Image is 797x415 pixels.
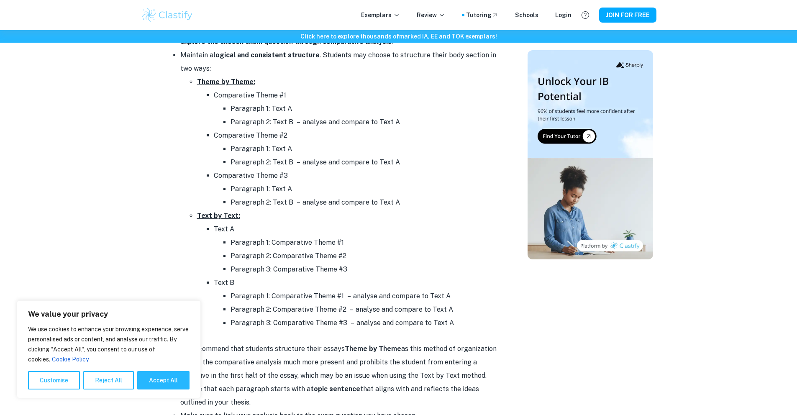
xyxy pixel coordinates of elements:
li: Comparative Theme #1 [214,89,498,129]
li: Comparative Theme #2 [214,129,498,169]
strong: logical and consistent structure [213,51,320,59]
li: Paragraph 3: Comparative Theme #3 [231,263,498,276]
li: Paragraph 2: Comparative Theme #2 – analyse and compare to Text A [231,303,498,316]
h6: Click here to explore thousands of marked IA, EE and TOK exemplars ! [2,32,795,41]
li: Maintain a . Students may choose to structure their body section in two ways: [180,49,498,330]
button: Reject All [83,371,134,389]
li: Paragraph 1: Text A [231,182,498,196]
li: Paragraph 1: Comparative Theme #1 – analyse and compare to Text A [231,289,498,303]
strong: topic sentence [310,385,360,393]
a: Login [555,10,571,20]
li: Paragraph 2: Comparative Theme #2 [231,249,498,263]
li: Paragraph 2: Text B – analyse and compare to Text A [231,115,498,129]
li: Ensure that each paragraph starts with a that aligns with and reflects the ideas outlined in your... [180,382,498,409]
button: Help and Feedback [578,8,592,22]
li: Paragraph 1: Text A [231,142,498,156]
strong: s explore the chosen exam question through comparative analysis [180,24,479,46]
li: Paragraph 2: Text B – analyse and compare to Text A [231,196,498,209]
li: Paragraph 3: Comparative Theme #3 – analyse and compare to Text A [231,316,498,330]
u: Text by Text: [197,212,240,220]
u: Theme by Theme: [197,78,255,86]
strong: Theme by Theme [345,345,401,353]
a: Tutoring [466,10,498,20]
li: We recommend that students structure their essays as this method of organization makes the compar... [180,342,498,382]
p: Review [417,10,445,20]
li: Paragraph 1: Text A [231,102,498,115]
a: Cookie Policy [51,356,89,363]
div: We value your privacy [17,300,201,398]
img: Thumbnail [528,50,653,259]
li: Paragraph 2: Text B – analyse and compare to Text A [231,156,498,169]
li: Text B [214,276,498,330]
button: Customise [28,371,80,389]
button: Accept All [137,371,190,389]
li: Paragraph 1: Comparative Theme #1 [231,236,498,249]
p: We use cookies to enhance your browsing experience, serve personalised ads or content, and analys... [28,324,190,364]
li: Text A [214,223,498,276]
button: JOIN FOR FREE [599,8,656,23]
p: We value your privacy [28,309,190,319]
img: Clastify logo [141,7,194,23]
a: Schools [515,10,538,20]
li: Comparative Theme #3 [214,169,498,209]
p: Exemplars [361,10,400,20]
